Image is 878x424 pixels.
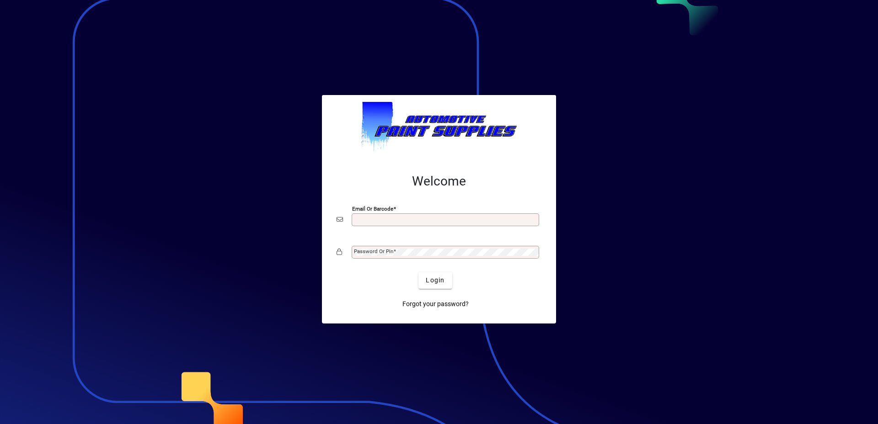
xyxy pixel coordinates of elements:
[337,174,541,189] h2: Welcome
[426,276,444,285] span: Login
[352,205,393,212] mat-label: Email or Barcode
[402,299,469,309] span: Forgot your password?
[354,248,393,254] mat-label: Password or Pin
[399,296,472,313] a: Forgot your password?
[418,272,452,289] button: Login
